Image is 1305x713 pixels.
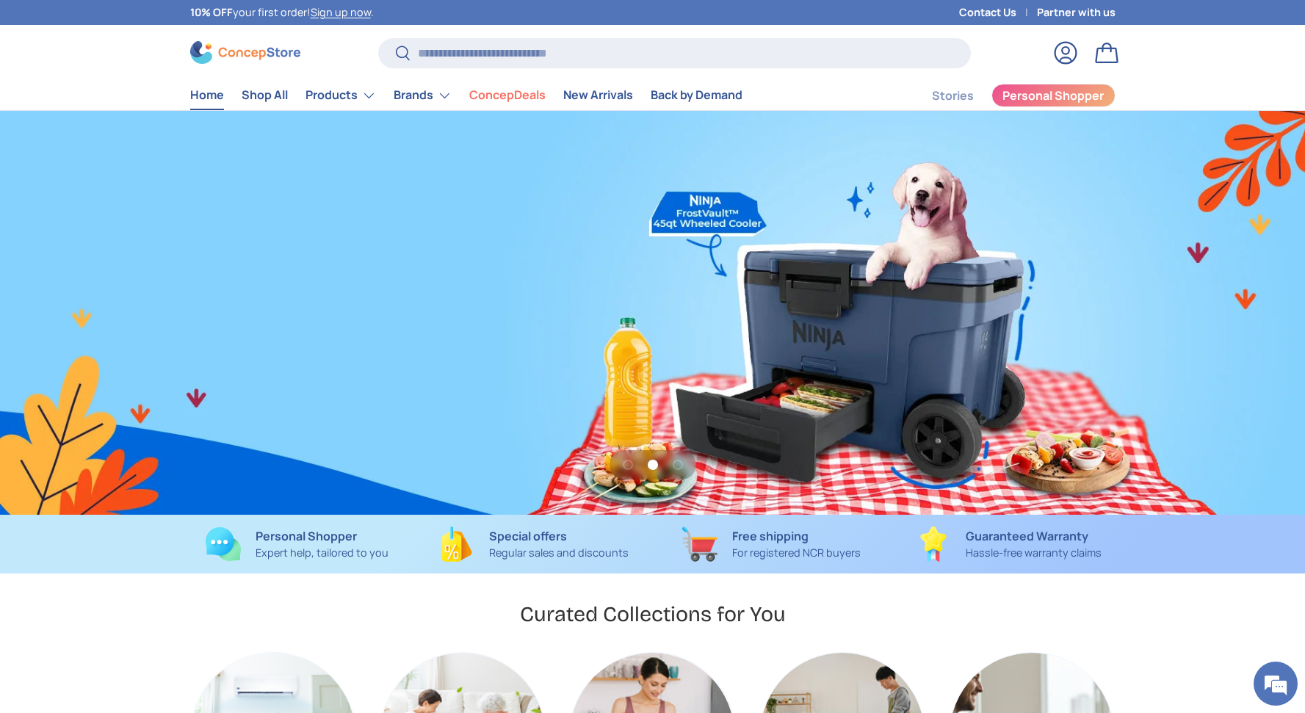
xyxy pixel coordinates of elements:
a: Free shipping For registered NCR buyers [665,526,878,562]
a: Personal Shopper [991,84,1116,107]
strong: Personal Shopper [256,528,357,544]
a: Stories [932,82,974,110]
a: Contact Us [959,4,1037,21]
a: Special offers Regular sales and discounts [427,526,641,562]
summary: Brands [385,81,460,110]
p: your first order! . [190,4,374,21]
h2: Curated Collections for You [520,601,786,628]
a: Shop All [242,81,288,109]
strong: 10% OFF [190,5,233,19]
p: Expert help, tailored to you [256,545,388,561]
a: Personal Shopper Expert help, tailored to you [190,526,404,562]
a: New Arrivals [563,81,633,109]
img: ConcepStore [190,41,300,64]
a: Home [190,81,224,109]
nav: Primary [190,81,742,110]
a: Brands [394,81,452,110]
a: Back by Demand [651,81,742,109]
a: ConcepDeals [469,81,546,109]
a: Partner with us [1037,4,1116,21]
nav: Secondary [897,81,1116,110]
a: Products [306,81,376,110]
p: Hassle-free warranty claims [966,545,1102,561]
p: Regular sales and discounts [489,545,629,561]
span: Personal Shopper [1002,90,1104,101]
a: Guaranteed Warranty Hassle-free warranty claims [902,526,1116,562]
strong: Special offers [489,528,567,544]
p: For registered NCR buyers [732,545,861,561]
strong: Guaranteed Warranty [966,528,1088,544]
a: Sign up now [311,5,371,19]
strong: Free shipping [732,528,809,544]
summary: Products [297,81,385,110]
